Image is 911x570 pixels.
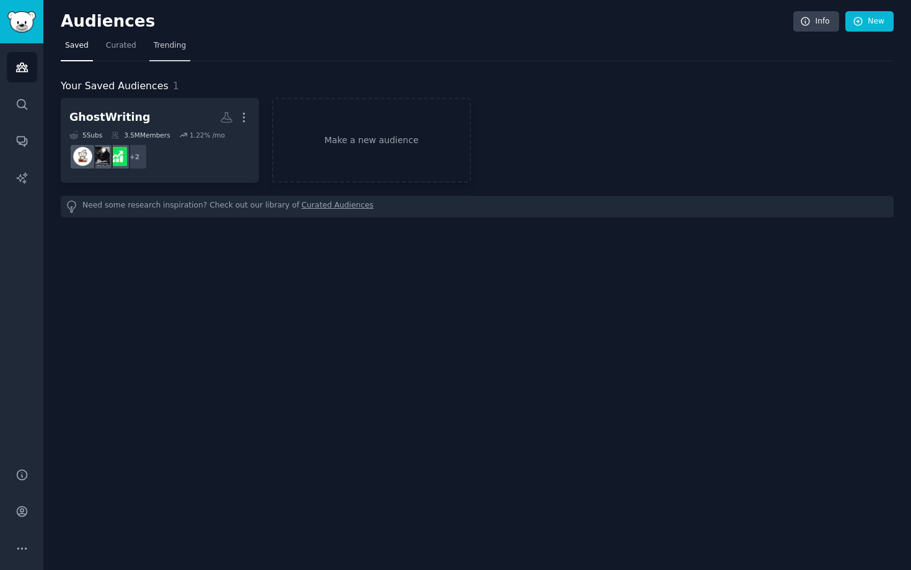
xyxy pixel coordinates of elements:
img: selfpromotion [108,147,127,166]
span: Your Saved Audiences [61,79,169,94]
img: GhostWritersCommunity [90,147,110,166]
span: 1 [173,80,179,92]
a: Trending [149,36,190,61]
a: Info [793,11,839,32]
span: Trending [154,40,186,51]
div: GhostWriting [69,110,151,125]
h2: Audiences [61,12,793,32]
div: 3.5M Members [111,131,170,139]
a: GhostWriting5Subs3.5MMembers1.22% /mo+2selfpromotionGhostWritersCommunitywriting [61,98,259,183]
div: 1.22 % /mo [190,131,225,139]
div: Need some research inspiration? Check out our library of [61,196,894,217]
a: Saved [61,36,93,61]
img: GummySearch logo [7,11,36,33]
span: Curated [106,40,136,51]
a: Curated Audiences [302,200,374,213]
div: 5 Sub s [69,131,102,139]
a: Curated [102,36,141,61]
a: Make a new audience [272,98,470,183]
div: + 2 [121,144,147,170]
a: New [845,11,894,32]
img: writing [73,147,92,166]
span: Saved [65,40,89,51]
